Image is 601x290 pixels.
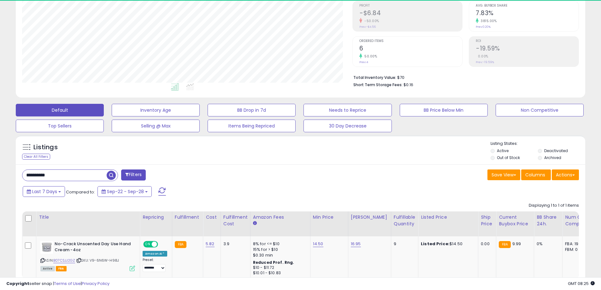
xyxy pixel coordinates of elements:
[56,266,67,271] span: FBA
[313,241,323,247] a: 14.50
[404,82,413,88] span: $0.16
[53,258,75,263] a: B07CSJJ2GZ
[552,169,579,180] button: Actions
[143,258,167,272] div: Preset:
[537,241,557,247] div: 0%
[537,214,560,227] div: BB Share 24h.
[400,104,488,116] button: BB Price Below Min
[359,9,462,18] h2: -$6.84
[353,75,396,80] b: Total Inventory Value:
[23,186,65,197] button: Last 7 Days
[565,247,586,252] div: FBM: 0
[76,258,119,263] span: | SKU: V9-6N6W-H98J
[40,241,135,270] div: ASIN:
[303,120,392,132] button: 30 Day Decrease
[476,54,488,59] small: 0.00%
[206,241,215,247] a: 5.82
[362,19,379,23] small: -50.00%
[143,251,167,257] div: Amazon AI *
[525,172,545,178] span: Columns
[529,203,579,209] div: Displaying 1 to 1 of 1 items
[144,242,152,247] span: ON
[253,247,305,252] div: 15% for > $10
[16,104,104,116] button: Default
[512,241,521,247] span: 9.99
[143,214,169,221] div: Repricing
[421,214,475,221] div: Listed Price
[22,154,50,160] div: Clear All Filters
[253,270,305,276] div: $10.01 - $10.83
[359,39,462,43] span: Ordered Items
[39,214,137,221] div: Title
[32,188,57,195] span: Last 7 Days
[481,241,491,247] div: 0.00
[359,4,462,8] span: Profit
[175,214,200,221] div: Fulfillment
[97,186,152,197] button: Sep-22 - Sep-28
[208,104,296,116] button: BB Drop in 7d
[55,241,131,254] b: No-Crack Unscented Day Use Hand Cream -4oz
[54,281,81,287] a: Terms of Use
[303,104,392,116] button: Needs to Reprice
[33,143,58,152] h5: Listings
[479,19,497,23] small: 3815.00%
[544,155,561,160] label: Archived
[499,214,531,227] div: Current Buybox Price
[206,214,218,221] div: Cost
[208,120,296,132] button: Items Being Repriced
[499,241,510,248] small: FBA
[565,214,588,227] div: Num of Comp.
[394,241,413,247] div: 9
[476,39,579,43] span: ROI
[359,25,376,29] small: Prev: -$4.56
[421,241,473,247] div: $14.50
[107,188,144,195] span: Sep-22 - Sep-28
[40,266,55,271] span: All listings currently available for purchase on Amazon
[476,60,494,64] small: Prev: -19.59%
[6,281,109,287] div: seller snap | |
[6,281,29,287] strong: Copyright
[481,214,493,227] div: Ship Price
[313,214,345,221] div: Min Price
[568,281,595,287] span: 2025-10-6 08:25 GMT
[353,82,403,87] b: Short Term Storage Fees:
[476,4,579,8] span: Avg. Buybox Share
[82,281,109,287] a: Privacy Policy
[253,260,294,265] b: Reduced Prof. Rng.
[476,25,491,29] small: Prev: 0.20%
[253,221,257,226] small: Amazon Fees.
[253,265,305,270] div: $10 - $11.72
[362,54,377,59] small: 50.00%
[351,214,388,221] div: [PERSON_NAME]
[359,45,462,53] h2: 6
[175,241,186,248] small: FBA
[253,214,308,221] div: Amazon Fees
[497,148,509,153] label: Active
[223,241,245,247] div: 3.9
[496,104,584,116] button: Non Competitive
[476,9,579,18] h2: 7.83%
[253,252,305,258] div: $0.30 min
[394,214,415,227] div: Fulfillable Quantity
[112,120,200,132] button: Selling @ Max
[521,169,551,180] button: Columns
[121,169,146,181] button: Filters
[112,104,200,116] button: Inventory Age
[476,45,579,53] h2: -19.59%
[40,241,53,254] img: 41COnd2OqPL._SL40_.jpg
[421,241,450,247] b: Listed Price:
[253,241,305,247] div: 8% for <= $10
[544,148,568,153] label: Deactivated
[351,241,361,247] a: 16.95
[157,242,167,247] span: OFF
[565,241,586,247] div: FBA: 19
[66,189,95,195] span: Compared to:
[359,60,368,64] small: Prev: 4
[487,169,520,180] button: Save View
[497,155,520,160] label: Out of Stock
[223,214,248,227] div: Fulfillment Cost
[16,120,104,132] button: Top Sellers
[491,141,585,147] p: Listing States:
[353,73,574,81] li: $70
